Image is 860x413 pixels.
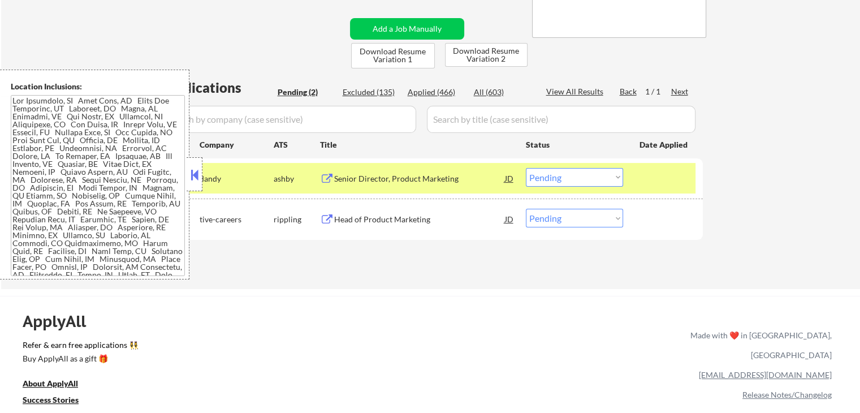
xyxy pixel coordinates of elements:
div: Back [620,86,638,97]
a: [EMAIL_ADDRESS][DOMAIN_NAME] [699,370,832,380]
u: About ApplyAll [23,378,78,388]
div: Head of Product Marketing [334,214,505,225]
a: About ApplyAll [23,378,94,392]
div: Senior Director, Product Marketing [334,173,505,184]
div: Company [200,139,274,150]
div: JD [504,209,515,229]
a: Success Stories [23,394,94,408]
div: Title [320,139,515,150]
input: Search by company (case sensitive) [162,106,416,133]
a: Release Notes/Changelog [742,390,832,399]
div: ATS [274,139,320,150]
div: Pending (2) [278,87,334,98]
div: dandy [200,173,274,184]
a: Refer & earn free applications 👯‍♀️ [23,341,454,353]
div: Applied (466) [408,87,464,98]
div: Made with ❤️ in [GEOGRAPHIC_DATA], [GEOGRAPHIC_DATA] [686,325,832,365]
button: Add a Job Manually [350,18,464,40]
button: Download Resume Variation 2 [445,43,528,67]
div: ApplyAll [23,312,99,331]
button: Download Resume Variation 1 [351,43,435,68]
div: rippling [274,214,320,225]
div: Excluded (135) [343,87,399,98]
div: Applications [162,81,274,94]
a: Buy ApplyAll as a gift 🎁 [23,353,136,367]
div: Date Applied [639,139,689,150]
div: 1 / 1 [645,86,671,97]
div: All (603) [474,87,530,98]
div: Location Inclusions: [11,81,185,92]
div: tive-careers [200,214,274,225]
input: Search by title (case sensitive) [427,106,695,133]
div: Status [526,134,623,154]
div: JD [504,168,515,188]
div: View All Results [546,86,607,97]
div: Buy ApplyAll as a gift 🎁 [23,355,136,363]
div: ashby [274,173,320,184]
u: Success Stories [23,395,79,405]
div: Next [671,86,689,97]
